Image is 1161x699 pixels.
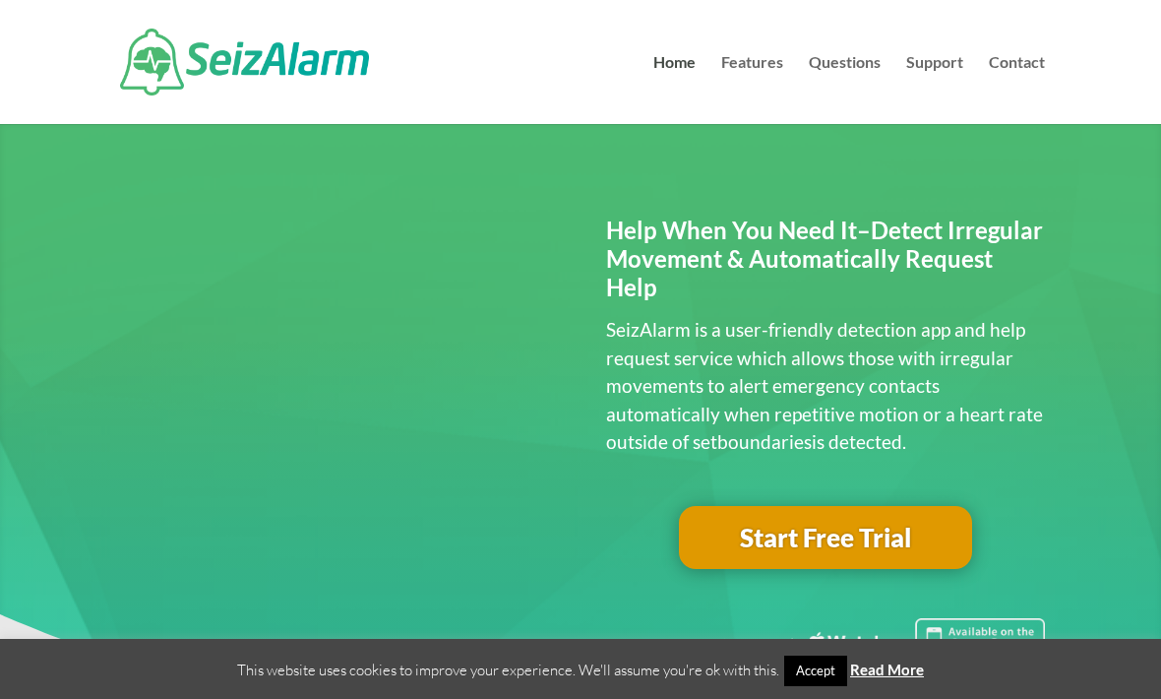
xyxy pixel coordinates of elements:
[679,506,972,569] a: Start Free Trial
[653,55,696,124] a: Home
[986,622,1139,677] iframe: Help widget launcher
[120,29,369,95] img: SeizAlarm
[721,55,783,124] a: Features
[606,217,1045,311] h2: Help When You Need It–Detect Irregular Movement & Automatically Request Help
[989,55,1045,124] a: Contact
[606,316,1045,457] p: SeizAlarm is a user-friendly detection app and help request service which allows those with irreg...
[784,656,847,686] a: Accept
[906,55,963,124] a: Support
[685,618,1045,665] img: Seizure detection available in the Apple App Store.
[717,430,812,453] span: boundaries
[809,55,881,124] a: Questions
[237,661,924,679] span: This website uses cookies to improve your experience. We'll assume you're ok with this.
[850,661,924,678] a: Read More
